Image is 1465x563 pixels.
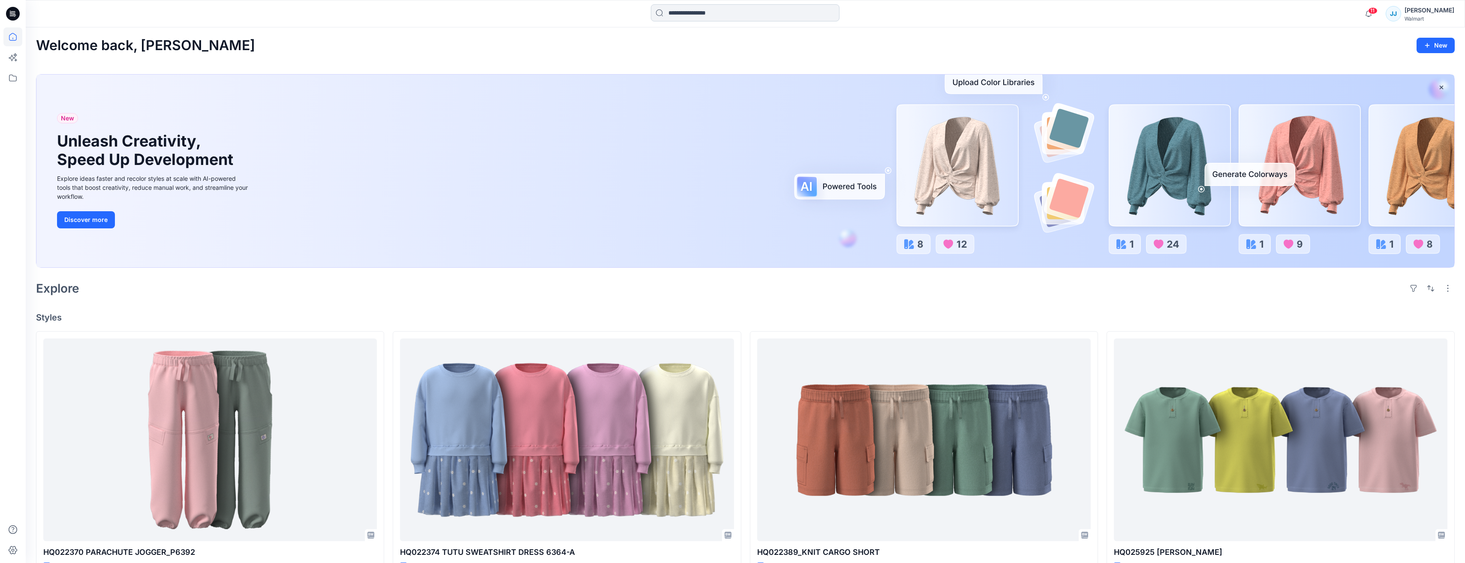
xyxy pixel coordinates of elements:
a: HQ022374 TUTU SWEATSHIRT DRESS 6364-A [400,338,734,542]
p: HQ025925 [PERSON_NAME] [1114,546,1447,558]
div: JJ [1386,6,1401,21]
h2: Welcome back, [PERSON_NAME] [36,38,255,54]
a: HQ025925 SLUB HENLEY [1114,338,1447,542]
span: New [61,113,74,123]
a: HQ022389_KNIT CARGO SHORT [757,338,1091,542]
div: Explore ideas faster and recolor styles at scale with AI-powered tools that boost creativity, red... [57,174,250,201]
button: Discover more [57,211,115,228]
div: [PERSON_NAME] [1405,5,1454,15]
p: HQ022389_KNIT CARGO SHORT [757,546,1091,558]
p: HQ022374 TUTU SWEATSHIRT DRESS 6364-A [400,546,734,558]
a: HQ022370 PARACHUTE JOGGER_P6392 [43,338,377,542]
h2: Explore [36,281,79,295]
div: Walmart [1405,15,1454,22]
p: HQ022370 PARACHUTE JOGGER_P6392 [43,546,377,558]
span: 11 [1368,7,1378,14]
h1: Unleash Creativity, Speed Up Development [57,132,237,169]
button: New [1417,38,1455,53]
a: Discover more [57,211,250,228]
h4: Styles [36,312,1455,323]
